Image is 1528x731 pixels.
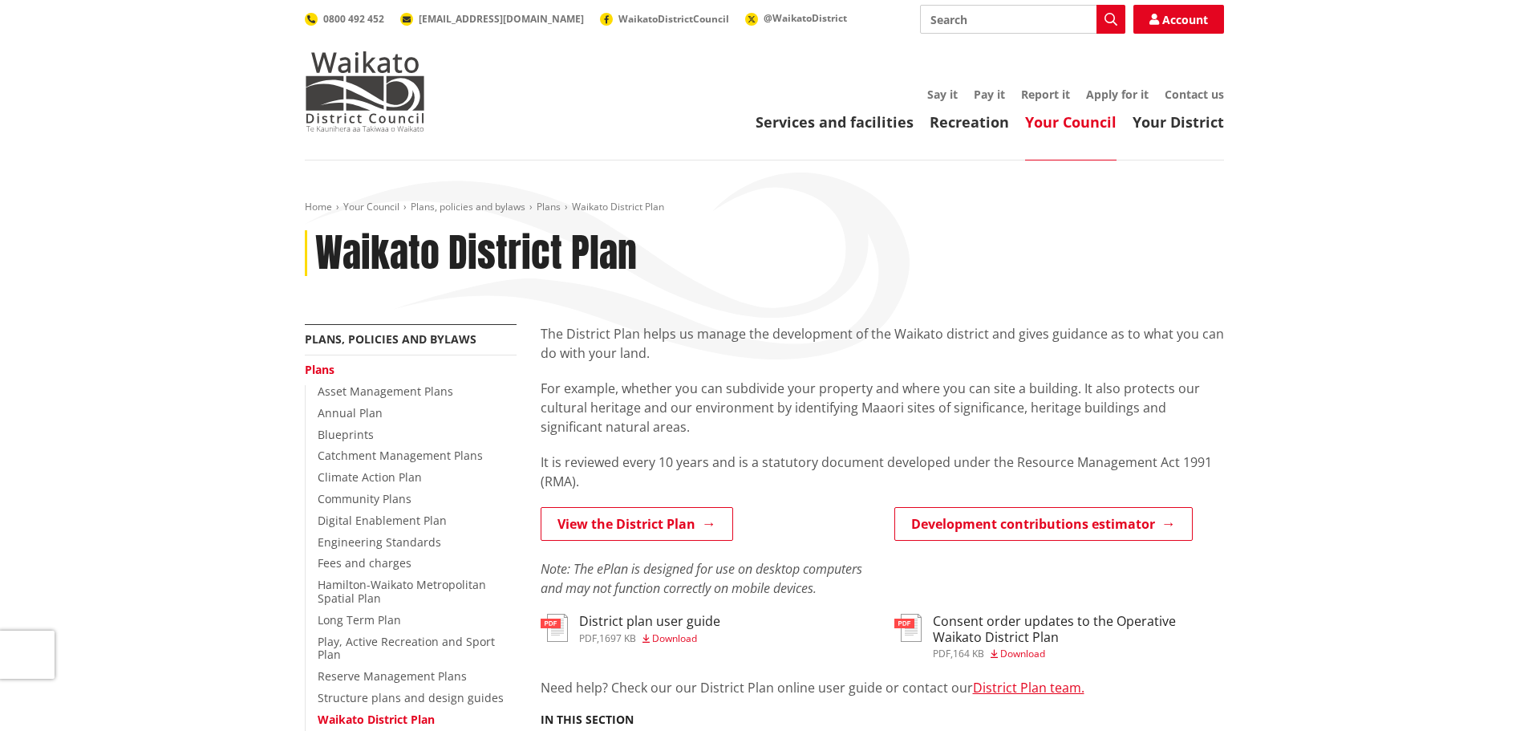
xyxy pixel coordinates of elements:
[318,384,453,399] a: Asset Management Plans
[541,507,733,541] a: View the District Plan
[1086,87,1149,102] a: Apply for it
[541,379,1224,437] p: For example, whether you can subdivide your property and where you can site a building. It also p...
[652,632,697,645] span: Download
[541,678,1224,697] p: Need help? Check our our District Plan online user guide or contact our
[315,230,637,277] h1: Waikato District Plan
[305,362,334,377] a: Plans
[318,513,447,528] a: Digital Enablement Plan
[973,679,1084,696] a: District Plan team.
[318,491,411,506] a: Community Plans
[745,11,847,25] a: @WaikatoDistrict
[305,201,1224,214] nav: breadcrumb
[323,12,384,26] span: 0800 492 452
[305,331,476,347] a: Plans, policies and bylaws
[541,324,1224,363] p: The District Plan helps us manage the development of the Waikato district and gives guidance as t...
[1000,647,1045,660] span: Download
[1133,5,1224,34] a: Account
[930,112,1009,132] a: Recreation
[318,469,422,485] a: Climate Action Plan
[541,614,568,642] img: document-pdf.svg
[572,200,664,213] span: Waikato District Plan
[1025,112,1117,132] a: Your Council
[600,12,729,26] a: WaikatoDistrictCouncil
[541,713,634,727] h5: In this section
[318,690,504,705] a: Structure plans and design guides
[974,87,1005,102] a: Pay it
[343,200,399,213] a: Your Council
[894,614,1224,658] a: Consent order updates to the Operative Waikato District Plan pdf,164 KB Download
[537,200,561,213] a: Plans
[1133,112,1224,132] a: Your District
[599,632,636,645] span: 1697 KB
[318,634,495,663] a: Play, Active Recreation and Sport Plan
[318,555,411,571] a: Fees and charges
[318,405,383,420] a: Annual Plan
[411,200,525,213] a: Plans, policies and bylaws
[579,614,720,629] h3: District plan user guide
[579,634,720,644] div: ,
[920,5,1125,34] input: Search input
[318,427,374,442] a: Blueprints
[305,51,425,132] img: Waikato District Council - Te Kaunihera aa Takiwaa o Waikato
[894,614,922,642] img: document-pdf.svg
[541,453,1224,491] p: It is reviewed every 10 years and is a statutory document developed under the Resource Management...
[318,612,401,627] a: Long Term Plan
[579,632,597,645] span: pdf
[541,560,862,597] em: Note: The ePlan is designed for use on desktop computers and may not function correctly on mobile...
[1165,87,1224,102] a: Contact us
[318,448,483,463] a: Catchment Management Plans
[1021,87,1070,102] a: Report it
[419,12,584,26] span: [EMAIL_ADDRESS][DOMAIN_NAME]
[318,668,467,684] a: Reserve Management Plans
[953,647,984,660] span: 164 KB
[927,87,958,102] a: Say it
[541,614,720,643] a: District plan user guide pdf,1697 KB Download
[318,712,435,727] a: Waikato District Plan
[933,614,1224,644] h3: Consent order updates to the Operative Waikato District Plan
[318,577,486,606] a: Hamilton-Waikato Metropolitan Spatial Plan
[400,12,584,26] a: [EMAIL_ADDRESS][DOMAIN_NAME]
[933,649,1224,659] div: ,
[756,112,914,132] a: Services and facilities
[318,534,441,550] a: Engineering Standards
[305,12,384,26] a: 0800 492 452
[618,12,729,26] span: WaikatoDistrictCouncil
[305,200,332,213] a: Home
[764,11,847,25] span: @WaikatoDistrict
[894,507,1193,541] a: Development contributions estimator
[933,647,950,660] span: pdf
